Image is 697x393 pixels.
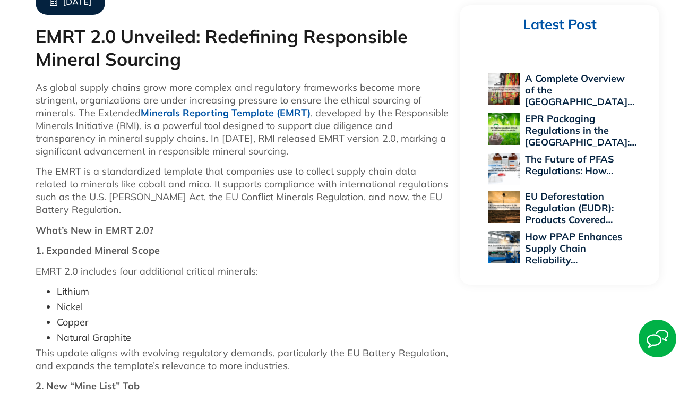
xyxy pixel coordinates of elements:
a: A Complete Overview of the [GEOGRAPHIC_DATA]… [525,72,634,108]
img: The Future of PFAS Regulations: How 2025 Will Reshape Global Supply Chains [488,153,520,185]
strong: 2. New “Mine List” Tab [36,380,140,392]
p: EMRT 2.0 includes four additional critical minerals: [36,265,450,278]
p: This update aligns with evolving regulatory demands, particularly the EU Battery Regulation, and ... [36,347,450,372]
a: Minerals Reporting Template (EMRT) [141,107,311,119]
li: Copper [57,316,450,329]
a: EPR Packaging Regulations in the [GEOGRAPHIC_DATA]:… [525,113,636,148]
img: EU Deforestation Regulation (EUDR): Products Covered and Compliance Essentials [488,191,520,223]
img: Start Chat [639,320,676,357]
a: The Future of PFAS Regulations: How… [525,153,614,177]
img: EPR Packaging Regulations in the US: A 2025 Compliance Perspective [488,113,520,145]
strong: What’s New in EMRT 2.0? [36,224,153,236]
p: The EMRT is a standardized template that companies use to collect supply chain data related to mi... [36,165,450,216]
h2: Latest Post [480,16,639,33]
strong: 1. Expanded Mineral Scope [36,244,160,257]
img: How PPAP Enhances Supply Chain Reliability Across Global Industries [488,231,520,263]
p: As global supply chains grow more complex and regulatory frameworks become more stringent, organi... [36,81,450,158]
li: Nickel [57,301,450,313]
li: Lithium [57,285,450,298]
li: Natural Graphite [57,331,450,344]
h1: EMRT 2.0 Unveiled: Redefining Responsible Mineral Sourcing [36,25,450,71]
a: How PPAP Enhances Supply Chain Reliability… [525,230,622,266]
img: A Complete Overview of the EU Personal Protective Equipment Regulation 2016/425 [488,73,520,105]
a: EU Deforestation Regulation (EUDR): Products Covered… [525,190,614,226]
